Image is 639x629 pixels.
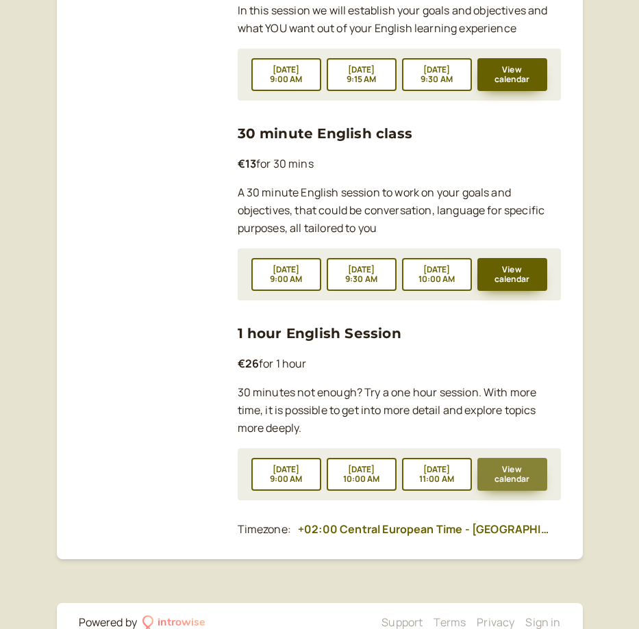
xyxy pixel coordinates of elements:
p: 30 minutes not enough? Try a one hour session. With more time, it is possible to get into more de... [238,384,561,437]
button: [DATE]10:00 AM [327,458,397,491]
button: View calendar [477,58,547,91]
button: [DATE]10:00 AM [402,258,472,291]
a: 1 hour English Session [238,325,401,342]
b: €13 [238,156,256,171]
button: [DATE]9:00 AM [251,58,321,91]
button: [DATE]9:30 AM [327,258,397,291]
b: €26 [238,356,259,371]
p: for 30 mins [238,155,561,173]
button: [DATE]9:15 AM [327,58,397,91]
button: View calendar [477,458,547,491]
button: View calendar [477,258,547,291]
p: In this session we will establish your goals and objectives and what YOU want out of your English... [238,2,561,38]
button: [DATE]11:00 AM [402,458,472,491]
div: Timezone: [238,521,291,539]
a: 30 minute English class [238,125,413,142]
button: [DATE]9:00 AM [251,458,321,491]
button: [DATE]9:00 AM [251,258,321,291]
p: for 1 hour [238,355,561,373]
button: [DATE]9:30 AM [402,58,472,91]
p: A 30 minute English session to work on your goals and objectives, that could be conversation, lan... [238,184,561,238]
